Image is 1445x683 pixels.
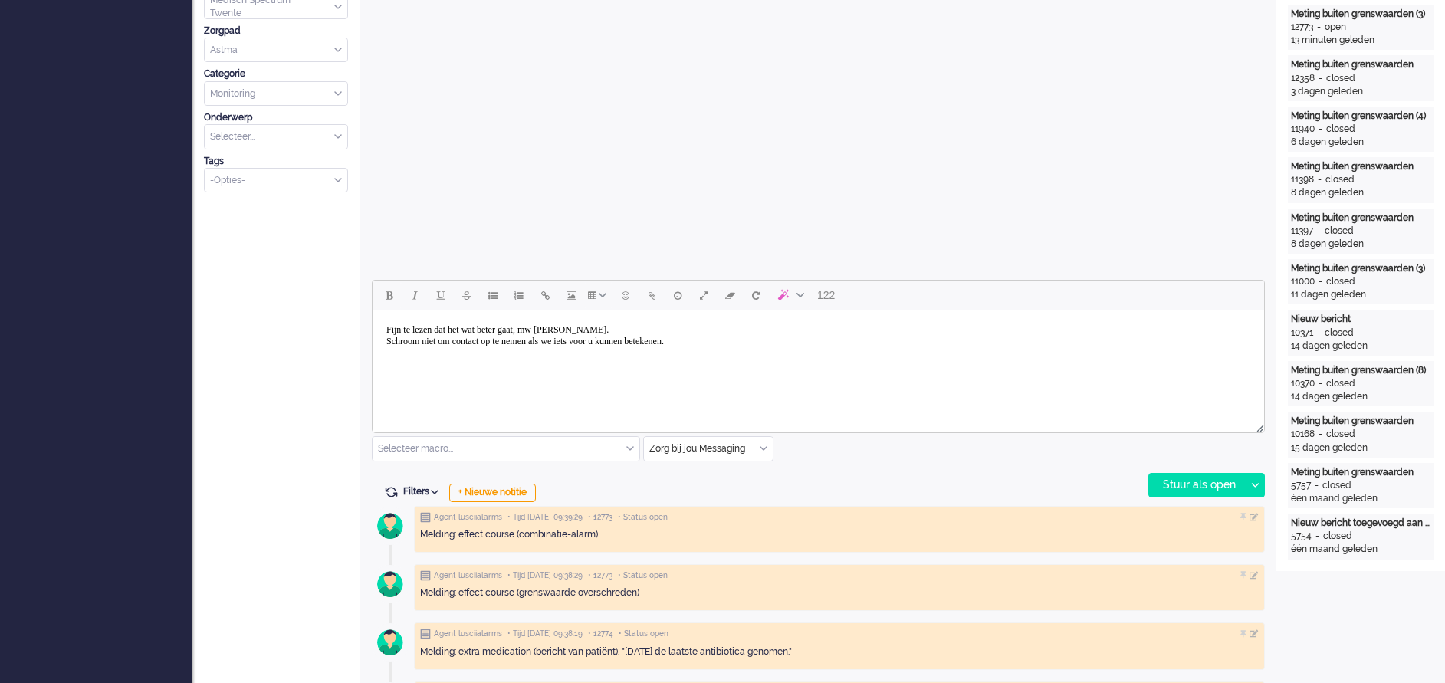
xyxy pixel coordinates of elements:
button: Clear formatting [717,282,743,308]
img: avatar [371,565,409,603]
div: Meting buiten grenswaarden (8) [1291,364,1430,377]
div: Melding: effect course (grenswaarde overschreden) [420,586,1259,599]
button: Insert/edit image [558,282,584,308]
div: closed [1323,530,1352,543]
div: 5754 [1291,530,1312,543]
div: 15 dagen geleden [1291,442,1430,455]
div: Meting buiten grenswaarden [1291,466,1430,479]
div: 8 dagen geleden [1291,186,1430,199]
button: Emoticons [612,282,639,308]
div: - [1315,377,1326,390]
div: - [1313,225,1325,238]
div: Melding: effect course (combinatie-alarm) [420,528,1259,541]
span: • Status open [618,512,668,523]
div: 10168 [1291,428,1315,441]
img: ic_note_grey.svg [420,570,431,581]
div: open [1325,21,1346,34]
button: Reset content [743,282,769,308]
div: 12358 [1291,72,1315,85]
button: Add attachment [639,282,665,308]
div: één maand geleden [1291,492,1430,505]
button: Table [584,282,612,308]
span: Agent lusciialarms [434,629,502,639]
div: 11398 [1291,173,1314,186]
div: closed [1322,479,1351,492]
button: Bullet list [480,282,506,308]
button: Italic [402,282,428,308]
div: - [1314,173,1325,186]
img: ic_note_grey.svg [420,629,431,639]
span: • 12774 [588,629,613,639]
span: • 12773 [588,570,612,581]
div: 10371 [1291,327,1313,340]
button: Strikethrough [454,282,480,308]
button: Delay message [665,282,691,308]
span: Agent lusciialarms [434,570,502,581]
div: - [1315,123,1326,136]
div: 14 dagen geleden [1291,340,1430,353]
div: 3 dagen geleden [1291,85,1430,98]
div: closed [1325,225,1354,238]
div: 6 dagen geleden [1291,136,1430,149]
div: één maand geleden [1291,543,1430,556]
div: - [1313,327,1325,340]
div: 11000 [1291,275,1315,288]
div: 12773 [1291,21,1313,34]
span: Filters [403,486,444,497]
img: avatar [371,507,409,545]
div: closed [1326,72,1355,85]
div: Nieuw bericht [1291,313,1430,326]
div: Stuur als open [1149,474,1245,497]
iframe: Rich Text Area [373,310,1264,419]
div: Zorgpad [204,25,348,38]
span: • Status open [618,570,668,581]
div: Meting buiten grenswaarden (3) [1291,8,1430,21]
button: 122 [810,282,842,308]
div: - [1315,72,1326,85]
div: Meting buiten grenswaarden (4) [1291,110,1430,123]
div: - [1315,275,1326,288]
div: Onderwerp [204,111,348,124]
button: Insert/edit link [532,282,558,308]
img: ic_note_grey.svg [420,512,431,523]
div: Categorie [204,67,348,80]
div: 11940 [1291,123,1315,136]
span: • Status open [619,629,668,639]
div: closed [1326,377,1355,390]
span: Agent lusciialarms [434,512,502,523]
span: • Tijd [DATE] 09:38:19 [507,629,583,639]
div: 11 dagen geleden [1291,288,1430,301]
button: Bold [376,282,402,308]
div: Resize [1251,419,1264,432]
img: avatar [371,623,409,662]
div: closed [1326,428,1355,441]
button: AI [769,282,810,308]
div: 11397 [1291,225,1313,238]
div: Meting buiten grenswaarden [1291,58,1430,71]
button: Fullscreen [691,282,717,308]
div: Tags [204,155,348,168]
div: Select Tags [204,168,348,193]
button: Underline [428,282,454,308]
span: • 12773 [588,512,612,523]
div: - [1315,428,1326,441]
div: Meting buiten grenswaarden [1291,160,1430,173]
div: Meting buiten grenswaarden [1291,212,1430,225]
div: closed [1326,275,1355,288]
div: 10370 [1291,377,1315,390]
div: + Nieuwe notitie [449,484,536,502]
div: Meting buiten grenswaarden [1291,415,1430,428]
div: 14 dagen geleden [1291,390,1430,403]
div: 13 minuten geleden [1291,34,1430,47]
div: 5757 [1291,479,1311,492]
span: • Tijd [DATE] 09:39:29 [507,512,583,523]
div: - [1311,479,1322,492]
button: Numbered list [506,282,532,308]
div: closed [1325,327,1354,340]
div: Meting buiten grenswaarden (3) [1291,262,1430,275]
div: Nieuw bericht toegevoegd aan gesprek [1291,517,1430,530]
span: • Tijd [DATE] 09:38:29 [507,570,583,581]
div: 8 dagen geleden [1291,238,1430,251]
div: closed [1326,123,1355,136]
